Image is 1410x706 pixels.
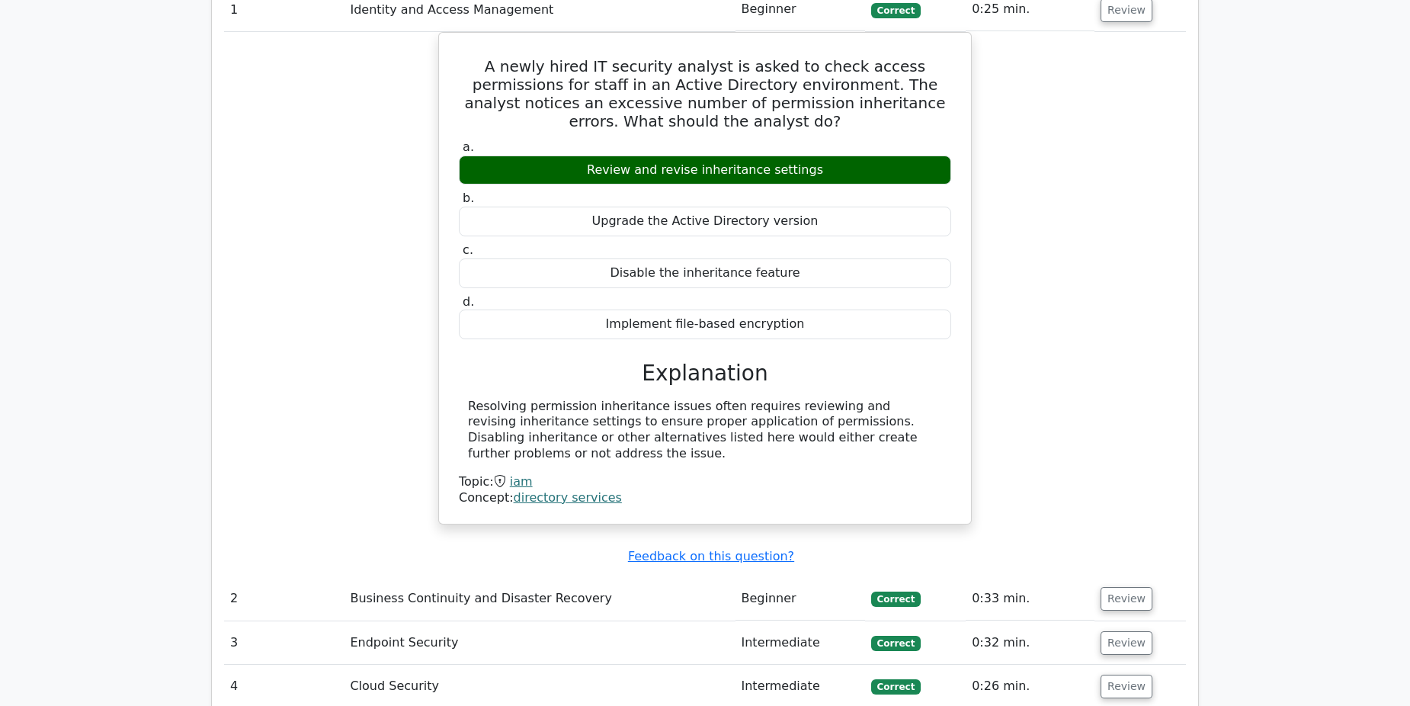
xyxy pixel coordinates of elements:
span: Correct [871,3,921,18]
span: a. [463,140,474,154]
a: Feedback on this question? [628,549,794,563]
button: Review [1101,631,1152,655]
div: Topic: [459,474,951,490]
div: Concept: [459,490,951,506]
span: d. [463,294,474,309]
div: Resolving permission inheritance issues often requires reviewing and revising inheritance setting... [468,399,942,462]
span: Correct [871,636,921,651]
td: Endpoint Security [344,621,735,665]
button: Review [1101,587,1152,611]
h5: A newly hired IT security analyst is asked to check access permissions for staff in an Active Dir... [457,57,953,130]
button: Review [1101,675,1152,698]
span: b. [463,191,474,205]
a: directory services [514,490,622,505]
span: Correct [871,592,921,607]
div: Upgrade the Active Directory version [459,207,951,236]
div: Review and revise inheritance settings [459,156,951,185]
td: Business Continuity and Disaster Recovery [344,577,735,621]
h3: Explanation [468,361,942,387]
td: 0:32 min. [966,621,1094,665]
td: Beginner [735,577,865,621]
div: Implement file-based encryption [459,310,951,339]
span: c. [463,242,473,257]
span: Correct [871,679,921,695]
td: 3 [224,621,344,665]
td: 0:33 min. [966,577,1094,621]
a: iam [510,474,533,489]
td: 2 [224,577,344,621]
div: Disable the inheritance feature [459,258,951,288]
td: Intermediate [735,621,865,665]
